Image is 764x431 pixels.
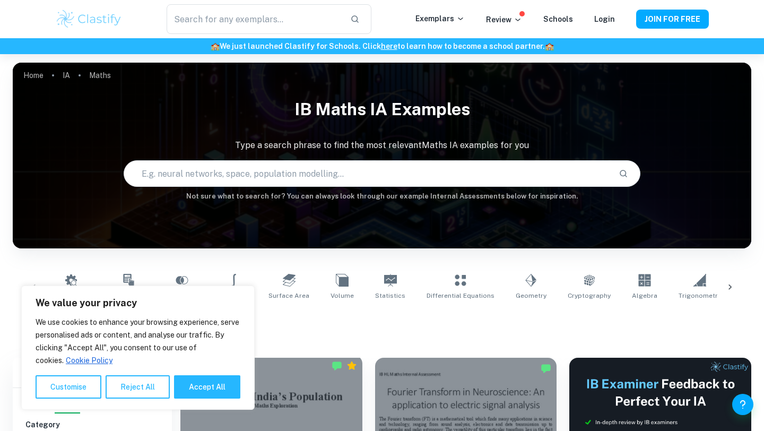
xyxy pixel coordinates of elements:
[346,360,357,371] div: Premium
[545,42,554,50] span: 🏫
[268,291,309,300] span: Surface Area
[632,291,657,300] span: Algebra
[55,8,123,30] img: Clastify logo
[63,68,70,83] a: IA
[36,316,240,367] p: We use cookies to enhance your browsing experience, serve personalised ads or content, and analys...
[614,165,632,183] button: Search
[415,13,465,24] p: Exemplars
[13,139,751,152] p: Type a search phrase to find the most relevant Maths IA examples for you
[594,15,615,23] a: Login
[23,68,44,83] a: Home
[89,70,111,81] p: Maths
[25,419,159,430] h6: Category
[65,356,113,365] a: Cookie Policy
[13,191,751,202] h6: Not sure what to search for? You can always look through our example Internal Assessments below f...
[13,358,172,387] h6: Filter exemplars
[543,15,573,23] a: Schools
[332,360,342,371] img: Marked
[211,42,220,50] span: 🏫
[486,14,522,25] p: Review
[381,42,397,50] a: here
[50,313,715,332] h1: All Maths IA Examples
[375,291,405,300] span: Statistics
[2,40,762,52] h6: We just launched Clastify for Schools. Click to learn how to become a school partner.
[679,291,721,300] span: Trigonometry
[568,291,611,300] span: Cryptography
[516,291,546,300] span: Geometry
[427,291,494,300] span: Differential Equations
[21,286,255,410] div: We value your privacy
[732,394,753,415] button: Help and Feedback
[331,291,354,300] span: Volume
[174,375,240,399] button: Accept All
[13,92,751,126] h1: IB Maths IA examples
[36,297,240,309] p: We value your privacy
[636,10,709,29] button: JOIN FOR FREE
[106,375,170,399] button: Reject All
[124,159,610,188] input: E.g. neural networks, space, population modelling...
[541,363,551,374] img: Marked
[167,4,342,34] input: Search for any exemplars...
[36,375,101,399] button: Customise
